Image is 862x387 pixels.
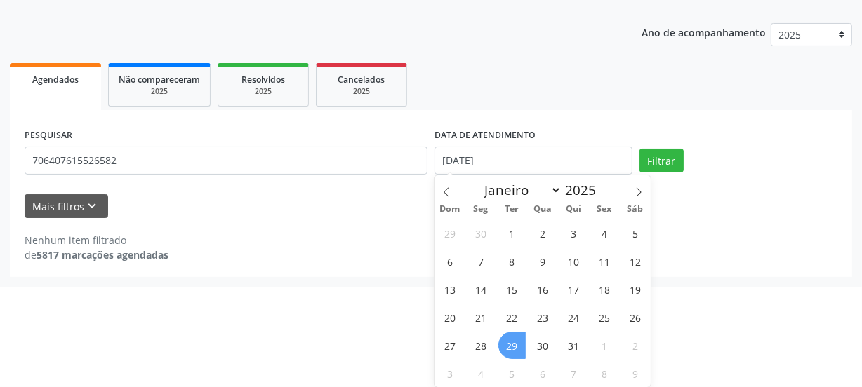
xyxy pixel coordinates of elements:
span: Seg [465,205,496,214]
span: Julho 4, 2025 [590,219,618,247]
span: Julho 5, 2025 [621,219,649,247]
span: Agosto 5, 2025 [498,360,526,387]
span: Julho 7, 2025 [468,247,495,275]
span: Julho 25, 2025 [590,304,618,331]
span: Julho 22, 2025 [498,304,526,331]
span: Julho 30, 2025 [529,332,556,359]
span: Julho 6, 2025 [437,247,464,275]
span: Não compareceram [119,74,200,86]
span: Agendados [32,74,79,86]
span: Julho 29, 2025 [498,332,526,359]
span: Agosto 8, 2025 [590,360,618,387]
span: Julho 1, 2025 [498,219,526,247]
span: Dom [435,205,465,214]
span: Agosto 6, 2025 [529,360,556,387]
label: PESQUISAR [25,125,72,147]
span: Ter [496,205,527,214]
input: Year [562,181,608,199]
span: Resolvidos [241,74,285,86]
span: Julho 15, 2025 [498,276,526,303]
input: Selecione um intervalo [435,147,632,175]
div: de [25,247,168,262]
span: Agosto 9, 2025 [621,360,649,387]
div: 2025 [228,86,298,97]
span: Julho 18, 2025 [590,276,618,303]
div: Nenhum item filtrado [25,233,168,247]
span: Agosto 4, 2025 [468,360,495,387]
span: Qui [558,205,589,214]
button: Mais filtroskeyboard_arrow_down [25,194,108,219]
span: Julho 19, 2025 [621,276,649,303]
span: Agosto 2, 2025 [621,332,649,359]
span: Julho 8, 2025 [498,247,526,275]
span: Julho 2, 2025 [529,219,556,247]
span: Julho 28, 2025 [468,332,495,359]
span: Junho 29, 2025 [437,219,464,247]
span: Julho 20, 2025 [437,304,464,331]
span: Julho 31, 2025 [559,332,587,359]
p: Ano de acompanhamento [642,23,766,41]
span: Julho 14, 2025 [468,276,495,303]
span: Junho 30, 2025 [468,219,495,247]
i: keyboard_arrow_down [85,198,100,214]
span: Julho 27, 2025 [437,332,464,359]
span: Julho 9, 2025 [529,247,556,275]
span: Julho 3, 2025 [559,219,587,247]
span: Qua [527,205,558,214]
span: Julho 13, 2025 [437,276,464,303]
span: Sáb [620,205,651,214]
select: Month [477,180,562,200]
span: Julho 11, 2025 [590,247,618,275]
label: DATA DE ATENDIMENTO [435,125,536,147]
button: Filtrar [639,149,684,172]
input: Nome, CNS [25,147,427,175]
span: Julho 24, 2025 [559,304,587,331]
span: Julho 23, 2025 [529,304,556,331]
strong: 5817 marcações agendadas [37,248,168,262]
span: Julho 21, 2025 [468,304,495,331]
span: Sex [589,205,620,214]
span: Julho 10, 2025 [559,247,587,275]
div: 2025 [326,86,397,97]
span: Julho 17, 2025 [559,276,587,303]
span: Julho 12, 2025 [621,247,649,275]
span: Julho 16, 2025 [529,276,556,303]
span: Agosto 7, 2025 [559,360,587,387]
span: Agosto 3, 2025 [437,360,464,387]
div: 2025 [119,86,200,97]
span: Cancelados [338,74,385,86]
span: Agosto 1, 2025 [590,332,618,359]
span: Julho 26, 2025 [621,304,649,331]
